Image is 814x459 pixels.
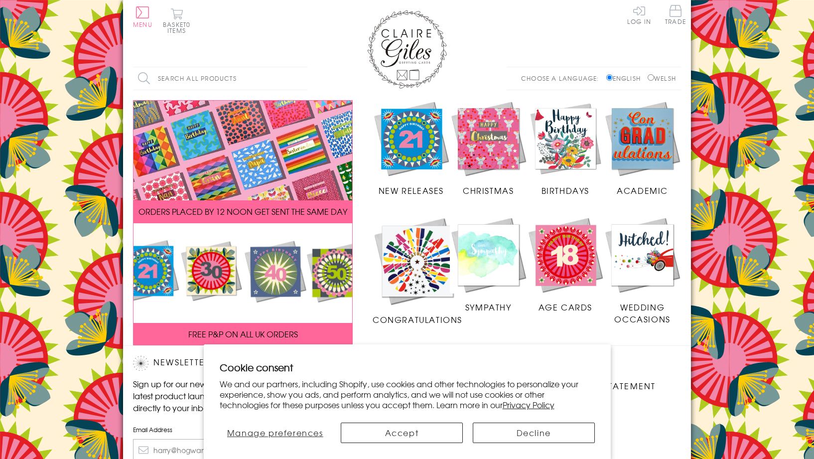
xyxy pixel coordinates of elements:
[220,379,595,410] p: We and our partners, including Shopify, use cookies and other technologies to personalize your ex...
[450,100,527,197] a: Christmas
[138,205,347,217] span: ORDERS PLACED BY 12 NOON GET SENT THE SAME DAY
[539,301,592,313] span: Age Cards
[188,328,298,340] span: FREE P&P ON ALL UK ORDERS
[606,74,646,83] label: English
[503,399,554,411] a: Privacy Policy
[163,8,190,33] button: Basket0 items
[604,216,681,325] a: Wedding Occasions
[133,356,302,371] h2: Newsletter
[617,184,668,196] span: Academic
[665,5,686,26] a: Trade
[297,67,307,90] input: Search
[220,423,331,443] button: Manage preferences
[465,301,512,313] span: Sympathy
[606,74,613,81] input: English
[627,5,651,24] a: Log In
[614,301,670,325] span: Wedding Occasions
[133,378,302,414] p: Sign up for our newsletter to receive the latest product launches, news and offers directly to yo...
[450,216,527,313] a: Sympathy
[373,100,450,197] a: New Releases
[521,74,604,83] p: Choose a language:
[133,425,302,434] label: Email Address
[527,216,604,313] a: Age Cards
[373,313,462,325] span: Congratulations
[133,20,152,29] span: Menu
[648,74,654,81] input: Welsh
[167,20,190,35] span: 0 items
[527,100,604,197] a: Birthdays
[341,423,463,443] button: Accept
[463,184,514,196] span: Christmas
[648,74,676,83] label: Welsh
[542,184,589,196] span: Birthdays
[367,10,447,89] img: Claire Giles Greetings Cards
[379,184,444,196] span: New Releases
[373,216,462,325] a: Congratulations
[227,427,323,439] span: Manage preferences
[133,67,307,90] input: Search all products
[473,423,595,443] button: Decline
[220,360,595,374] h2: Cookie consent
[604,100,681,197] a: Academic
[133,6,152,27] button: Menu
[665,5,686,24] span: Trade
